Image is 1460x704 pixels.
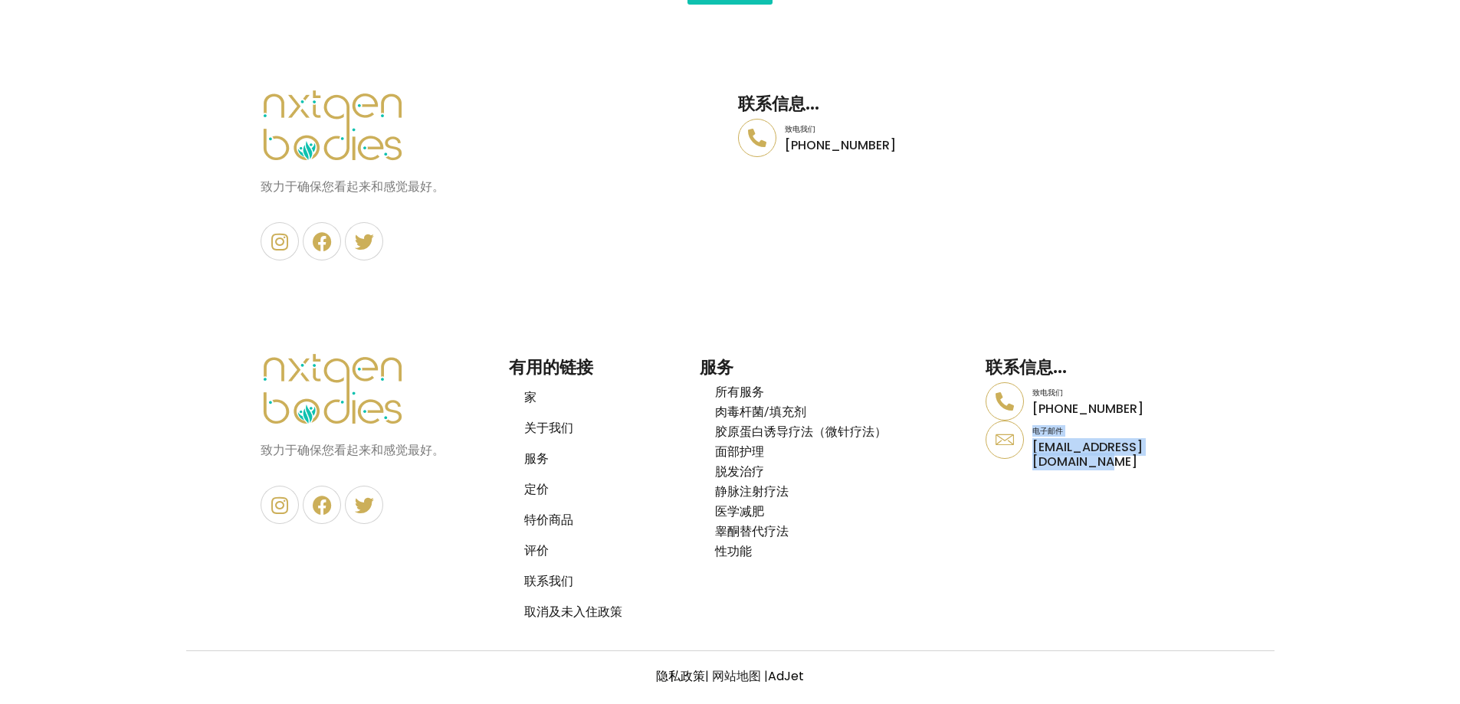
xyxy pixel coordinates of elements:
font: 联系信息... [738,92,819,116]
a: 联系我们 [509,566,684,597]
nav: 菜单 [509,382,684,627]
font: [EMAIL_ADDRESS][DOMAIN_NAME] [1032,438,1143,470]
a: 胶原蛋白诱导疗法（微针疗法） [700,422,971,442]
font: 联系信息... [986,355,1067,379]
font: [PHONE_NUMBER] [1032,400,1143,417]
font: 服务 [524,451,549,466]
a: 取消及未入住政策 [509,597,684,627]
font: 有用的链接 [509,355,593,379]
font: 睾酮替代疗法 [715,524,789,539]
font: 家 [524,390,536,404]
nav: 菜单 [700,382,971,562]
font: 肉毒杆菌/填充剂 [715,404,806,419]
font: 服务 [700,355,733,379]
font: 胶原蛋白诱导疗法（微针疗法） [715,424,887,439]
a: 所有服务 [700,382,971,402]
a: 特价商品 [509,505,684,535]
a: 睾酮替代疗法 [700,522,971,542]
font: 取消及未入住政策 [524,604,622,619]
font: 面部护理 [715,444,764,459]
a: 定价 [509,474,684,505]
font: 致力于确保您看起来和感觉最好。 [261,441,445,459]
a: 家 [509,382,684,413]
a: 致电我们 [738,119,776,157]
a: 脱发治疗 [700,462,971,482]
a: 隐私政策 [656,667,705,685]
a: 服务 [509,444,684,474]
font: 关于我们 [524,421,573,435]
font: 脱发治疗 [715,464,764,479]
a: 肉毒杆菌/填充剂 [700,402,971,422]
font: 评价 [524,543,549,558]
font: 静脉注射疗法 [715,484,789,499]
a: 医学减肥 [700,502,971,522]
font: 医学减肥 [715,504,764,519]
font: 联系我们 [524,574,573,588]
a: 电子邮件 [1032,425,1063,437]
a: 性功能 [700,542,971,562]
a: 致电我们 [986,382,1024,421]
a: 电子邮件 [986,421,1024,459]
font: 致力于确保您看起来和感觉最好。 [261,178,445,195]
a: 面部护理 [700,442,971,462]
a: 致电我们 [785,123,815,135]
a: 关于我们 [509,413,684,444]
font: | 网站地图 | [705,667,768,685]
a: 评价 [509,535,684,566]
a: 静脉注射疗法 [700,482,971,502]
font: [PHONE_NUMBER] [785,136,896,154]
font: 性功能 [715,544,752,558]
font: 定价 [524,482,549,496]
a: AdJet [768,667,804,685]
a: 致电我们 [1032,387,1063,398]
font: 所有服务 [715,385,764,399]
font: 特价商品 [524,512,573,527]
